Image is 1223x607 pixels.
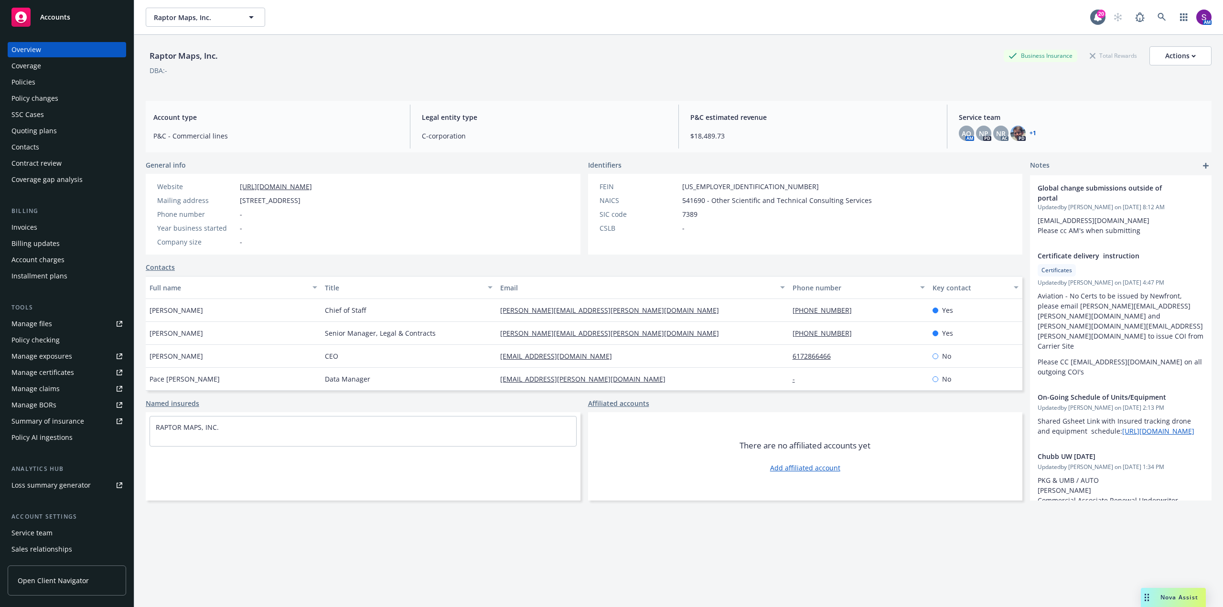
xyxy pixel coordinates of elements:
span: Updated by [PERSON_NAME] on [DATE] 2:13 PM [1038,404,1204,412]
p: PKG & UMB / AUTO [PERSON_NAME] Commercial Associate Renewal Underwriter, Midwest [STREET_ADDRESS]... [1038,475,1204,555]
a: [URL][DOMAIN_NAME] [240,182,312,191]
span: There are no affiliated accounts yet [740,440,870,451]
div: Manage exposures [11,349,72,364]
a: Policy changes [8,91,126,106]
span: Accounts [40,13,70,21]
a: Loss summary generator [8,478,126,493]
div: Manage claims [11,381,60,396]
button: Phone number [789,276,929,299]
span: No [942,374,951,384]
button: Email [496,276,789,299]
div: Raptor Maps, Inc. [146,50,222,62]
span: [US_EMPLOYER_IDENTIFICATION_NUMBER] [682,181,819,192]
div: Company size [157,237,236,247]
p: Aviation - No Certs to be issued by Newfront, please email [PERSON_NAME][EMAIL_ADDRESS][PERSON_NA... [1038,291,1204,351]
span: Account type [153,112,398,122]
span: Notes [1030,160,1050,171]
div: Loss summary generator [11,478,91,493]
div: Coverage gap analysis [11,172,83,187]
a: Sales relationships [8,542,126,557]
a: SSC Cases [8,107,126,122]
div: Policy changes [11,91,58,106]
div: Manage files [11,316,52,331]
span: [PERSON_NAME] [150,328,203,338]
div: Billing [8,206,126,216]
span: Yes [942,305,953,315]
p: Please CC [EMAIL_ADDRESS][DOMAIN_NAME] on all outgoing COI's [1038,357,1204,377]
span: NR [996,128,1006,138]
div: Quoting plans [11,123,57,138]
span: Open Client Navigator [18,575,89,586]
div: Coverage [11,58,41,74]
div: NAICS [600,195,678,205]
span: Updated by [PERSON_NAME] on [DATE] 8:12 AM [1038,203,1204,212]
span: - [240,223,242,233]
span: Data Manager [325,374,370,384]
a: Installment plans [8,268,126,284]
a: Start snowing [1108,8,1127,27]
a: Policies [8,75,126,90]
button: Key contact [929,276,1022,299]
div: Global change submissions outside of portalUpdatedby [PERSON_NAME] on [DATE] 8:12 AM[EMAIL_ADDRES... [1030,175,1212,243]
div: Manage BORs [11,397,56,413]
span: CEO [325,351,338,361]
span: Chief of Staff [325,305,366,315]
div: Invoices [11,220,37,235]
a: Add affiliated account [770,463,840,473]
a: Manage claims [8,381,126,396]
a: +1 [1030,130,1036,136]
span: Shared Gsheet Link with Insured tracking drone and equipment schedule: [1038,416,1194,436]
div: Total Rewards [1085,50,1142,62]
a: - [793,374,803,383]
div: Account charges [11,252,64,267]
div: Tools [8,303,126,312]
span: Service team [959,112,1204,122]
div: Sales relationships [11,542,72,557]
span: Certificates [1041,266,1072,275]
div: Installment plans [11,268,67,284]
a: Policy checking [8,332,126,348]
a: Contract review [8,156,126,171]
span: No [942,351,951,361]
img: photo [1010,126,1026,141]
span: Chubb UW [DATE] [1038,451,1179,461]
span: NP [979,128,988,138]
div: DBA: - [150,65,167,75]
img: photo [1196,10,1212,25]
a: Contacts [8,139,126,155]
a: Service team [8,525,126,541]
span: Senior Manager, Legal & Contracts [325,328,436,338]
a: add [1200,160,1212,171]
a: Quoting plans [8,123,126,138]
a: [PERSON_NAME][EMAIL_ADDRESS][PERSON_NAME][DOMAIN_NAME] [500,306,727,315]
a: Switch app [1174,8,1193,27]
button: Nova Assist [1141,588,1206,607]
div: SSC Cases [11,107,44,122]
a: Overview [8,42,126,57]
span: [PERSON_NAME] [150,305,203,315]
div: Email [500,283,774,293]
div: Mailing address [157,195,236,205]
p: [EMAIL_ADDRESS][DOMAIN_NAME] Please cc AM's when submitting [1038,215,1204,235]
span: Legal entity type [422,112,667,122]
a: [PHONE_NUMBER] [793,329,859,338]
div: Policy AI ingestions [11,430,73,445]
a: [EMAIL_ADDRESS][PERSON_NAME][DOMAIN_NAME] [500,374,673,383]
span: AO [962,128,971,138]
div: Billing updates [11,236,60,251]
a: Manage exposures [8,349,126,364]
span: [STREET_ADDRESS] [240,195,300,205]
span: General info [146,160,186,170]
a: Named insureds [146,398,199,408]
div: CSLB [600,223,678,233]
a: Manage certificates [8,365,126,380]
a: RAPTOR MAPS, INC. [156,423,219,432]
span: Raptor Maps, Inc. [154,12,236,22]
div: Full name [150,283,307,293]
a: Invoices [8,220,126,235]
a: [PERSON_NAME][EMAIL_ADDRESS][PERSON_NAME][DOMAIN_NAME] [500,329,727,338]
div: Policies [11,75,35,90]
div: 20 [1097,10,1105,18]
a: Manage BORs [8,397,126,413]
